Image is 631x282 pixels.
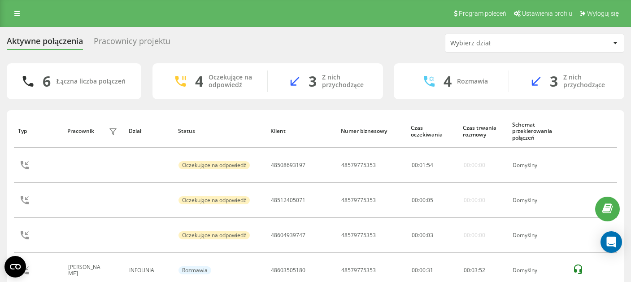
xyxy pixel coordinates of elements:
span: 00 [419,196,426,204]
button: Open CMP widget [4,256,26,278]
span: Wyloguj się [587,10,619,17]
div: Dział [129,128,170,134]
div: Oczekujące na odpowiedź [178,196,249,204]
div: Oczekujące na odpowiedź [209,74,254,89]
div: Wybierz dział [450,40,557,47]
div: : : [412,162,433,168]
div: : : [412,197,433,203]
div: 00:00:00 [464,232,485,238]
div: Z nich przychodzące [563,74,611,89]
span: 03 [427,231,433,239]
div: 4 [195,73,203,90]
div: 3 [550,73,558,90]
div: Aktywne połączenia [7,36,83,50]
div: 48512405071 [271,197,305,203]
div: Oczekujące na odpowiedź [178,161,249,169]
div: [PERSON_NAME] [68,264,107,277]
div: 48579775353 [341,197,376,203]
div: 48508693197 [271,162,305,168]
span: Ustawienia profilu [522,10,572,17]
span: 00 [464,266,470,274]
div: 3 [309,73,317,90]
div: 48579775353 [341,267,376,273]
div: Domyślny [513,232,563,238]
div: Status [178,128,262,134]
div: 4 [444,73,452,90]
div: Pracownicy projektu [94,36,170,50]
div: Domyślny [513,267,563,273]
span: 54 [427,161,433,169]
div: 6 [43,73,51,90]
div: Klient [270,128,332,134]
div: Numer biznesowy [341,128,403,134]
span: 00 [412,196,418,204]
div: Rozmawia [178,266,211,274]
span: 00 [412,231,418,239]
div: Oczekujące na odpowiedź [178,231,249,239]
div: Z nich przychodzące [322,74,370,89]
span: 03 [471,266,478,274]
span: Program poleceń [459,10,506,17]
div: 00:00:31 [412,267,454,273]
div: Open Intercom Messenger [601,231,622,253]
div: Pracownik [67,128,94,134]
div: 48579775353 [341,232,376,238]
div: Łączna liczba połączeń [56,78,125,85]
span: 00 [412,161,418,169]
div: Typ [18,128,59,134]
div: Czas trwania rozmowy [463,125,504,138]
div: Czas oczekiwania [411,125,454,138]
div: Schemat przekierowania połączeń [512,122,564,141]
div: : : [412,232,433,238]
div: 48604939747 [271,232,305,238]
span: 01 [419,161,426,169]
span: 05 [427,196,433,204]
div: 48579775353 [341,162,376,168]
div: 48603505180 [271,267,305,273]
div: 00:00:00 [464,162,485,168]
span: 52 [479,266,485,274]
div: Domyślny [513,197,563,203]
div: : : [464,267,485,273]
span: 00 [419,231,426,239]
div: Domyślny [513,162,563,168]
div: INFOLINIA [129,267,169,273]
div: Rozmawia [457,78,488,85]
div: 00:00:00 [464,197,485,203]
